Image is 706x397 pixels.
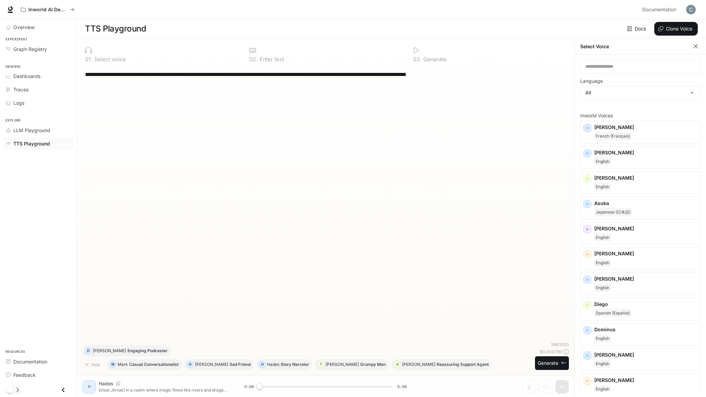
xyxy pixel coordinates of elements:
p: [PERSON_NAME] [594,225,698,232]
p: Hades [267,362,279,367]
span: Dark mode toggle [6,386,13,393]
p: [PERSON_NAME] [594,250,698,257]
p: [PERSON_NAME] [594,276,698,282]
p: [PERSON_NAME] [326,362,359,367]
a: LLM Playground [3,124,74,136]
span: French (Français) [594,132,631,140]
span: Logs [13,99,24,106]
p: [PERSON_NAME] [195,362,228,367]
p: [PERSON_NAME] [594,377,698,384]
a: Traces [3,84,74,95]
a: Overview [3,21,74,33]
p: Language [580,79,603,84]
button: A[PERSON_NAME]Reassuring Support Agent [391,359,492,370]
a: TTS Playground [3,138,74,150]
a: Logs [3,97,74,109]
button: Hide [82,359,104,370]
span: English [594,334,611,343]
p: Story Narrator [281,362,309,367]
span: Dashboards [13,73,40,80]
a: Docs [626,22,649,36]
span: Overview [13,24,35,31]
img: User avatar [686,5,696,14]
p: Grumpy Man [360,362,386,367]
button: MMarkCasual Conversationalist [107,359,182,370]
h1: TTS Playground [85,22,146,36]
span: English [594,183,611,191]
span: Traces [13,86,28,93]
button: Generate⌘⏎ [535,356,569,370]
p: [PERSON_NAME] [594,351,698,358]
p: [PERSON_NAME] [594,149,698,156]
div: T [318,359,324,370]
p: $ 0.000780 [540,349,562,355]
button: User avatar [684,3,698,16]
span: Graph Registry [13,46,47,53]
div: M [110,359,116,370]
button: All workspaces [18,3,77,16]
button: D[PERSON_NAME]Engaging Podcaster [82,345,171,356]
p: Engaging Podcaster [127,349,168,353]
p: [PERSON_NAME] [402,362,435,367]
p: Dominus [594,326,698,333]
a: Feedback [3,369,74,381]
span: Japanese (日本語) [594,208,632,216]
div: All [581,86,701,99]
button: HHadesStory Narrator [256,359,312,370]
p: Reassuring Support Agent [437,362,489,367]
p: Casual Conversationalist [129,362,179,367]
span: Feedback [13,371,36,379]
p: ⌘⏎ [561,361,566,365]
p: Asuka [594,200,698,207]
a: Documentation [3,356,74,368]
p: Mark [118,362,128,367]
a: Dashboards [3,70,74,82]
button: O[PERSON_NAME]Sad Friend [184,359,254,370]
span: English [594,360,611,368]
p: Generate [422,56,447,62]
p: Diego [594,301,698,308]
button: Close drawer [56,383,71,397]
p: 0 1 . [85,56,93,62]
span: English [594,157,611,166]
a: Graph Registry [3,43,74,55]
span: Documentation [13,358,47,365]
span: Documentation [642,5,676,14]
p: Sad Friend [230,362,251,367]
button: T[PERSON_NAME]Grumpy Man [315,359,389,370]
div: H [259,359,265,370]
p: Inworld Voices [580,113,701,118]
p: Select voice [93,56,126,62]
span: English [594,385,611,393]
span: Spanish (Español) [594,309,631,317]
span: English [594,233,611,242]
p: Inworld AI Demos [28,7,67,13]
p: [PERSON_NAME] [93,349,126,353]
span: English [594,259,611,267]
p: [PERSON_NAME] [594,124,698,131]
p: 156 / 1000 [551,342,569,347]
p: Enter text [258,56,284,62]
span: TTS Playground [13,140,50,147]
button: Clone Voice [654,22,698,36]
p: 0 2 . [249,56,258,62]
p: 0 3 . [413,56,422,62]
div: O [187,359,193,370]
a: Documentation [640,3,681,16]
div: A [394,359,400,370]
span: English [594,284,611,292]
span: LLM Playground [13,127,50,134]
div: D [85,345,91,356]
p: [PERSON_NAME] [594,175,698,181]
